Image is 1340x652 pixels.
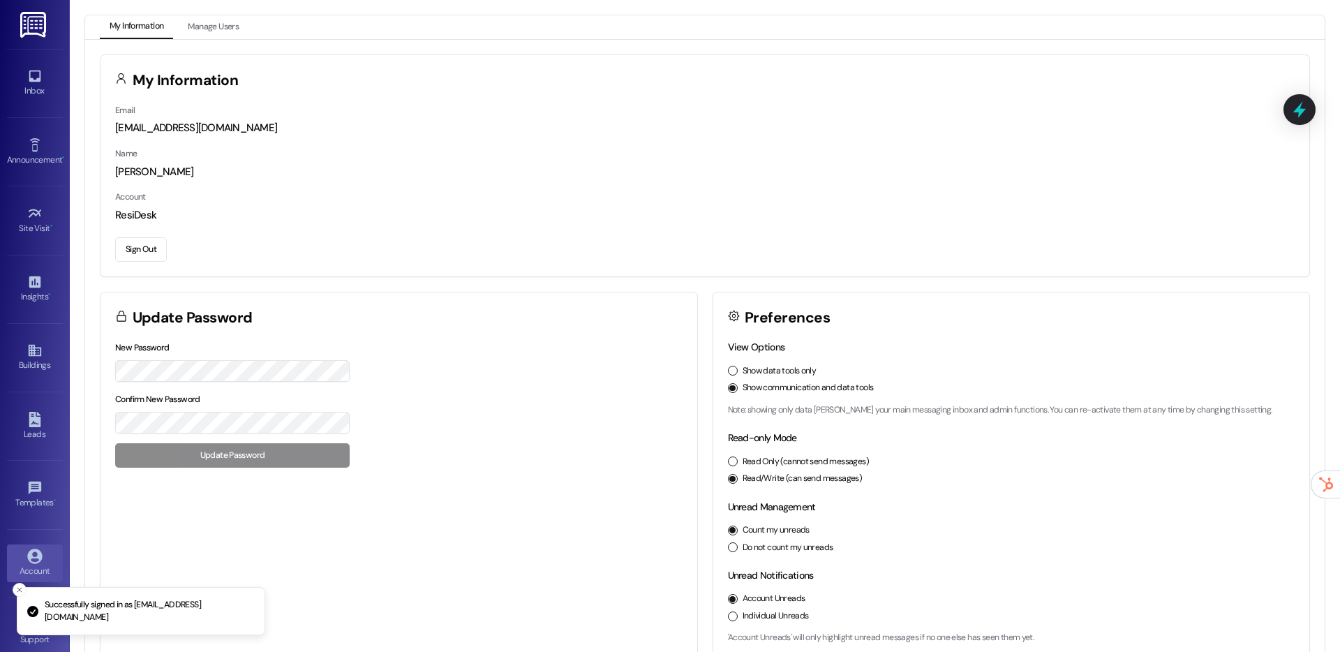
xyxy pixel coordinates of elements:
label: Unread Notifications [728,569,814,581]
h3: Update Password [133,311,253,325]
label: Confirm New Password [115,394,200,405]
a: Site Visit • [7,202,63,239]
button: Sign Out [115,237,167,262]
label: Account [115,191,146,202]
button: My Information [100,15,173,39]
h3: Preferences [745,311,830,325]
button: Close toast [13,583,27,597]
a: Inbox [7,64,63,102]
h3: My Information [133,73,239,88]
label: Account Unreads [743,593,805,605]
p: 'Account Unreads' will only highlight unread messages if no one else has seen them yet. [728,632,1295,644]
a: Leads [7,408,63,445]
label: Count my unreads [743,524,810,537]
label: Do not count my unreads [743,542,833,554]
label: Name [115,148,137,159]
div: [PERSON_NAME] [115,165,1295,179]
p: Successfully signed in as [EMAIL_ADDRESS][DOMAIN_NAME] [45,599,253,623]
label: Read/Write (can send messages) [743,473,863,485]
a: Account [7,544,63,582]
a: Templates • [7,476,63,514]
label: Unread Management [728,501,816,513]
a: Buildings [7,339,63,376]
button: Manage Users [178,15,248,39]
span: • [48,290,50,299]
span: • [62,153,64,163]
label: New Password [115,342,170,353]
span: • [54,496,56,505]
p: Note: showing only data [PERSON_NAME] your main messaging inbox and admin functions. You can re-a... [728,404,1295,417]
label: Show data tools only [743,365,817,378]
label: Individual Unreads [743,610,809,623]
label: Show communication and data tools [743,382,874,394]
span: • [50,221,52,231]
label: Email [115,105,135,116]
img: ResiDesk Logo [20,12,49,38]
a: Insights • [7,270,63,308]
label: Read-only Mode [728,431,797,444]
label: View Options [728,341,785,353]
div: [EMAIL_ADDRESS][DOMAIN_NAME] [115,121,1295,135]
a: Support [7,613,63,651]
div: ResiDesk [115,208,1295,223]
label: Read Only (cannot send messages) [743,456,869,468]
